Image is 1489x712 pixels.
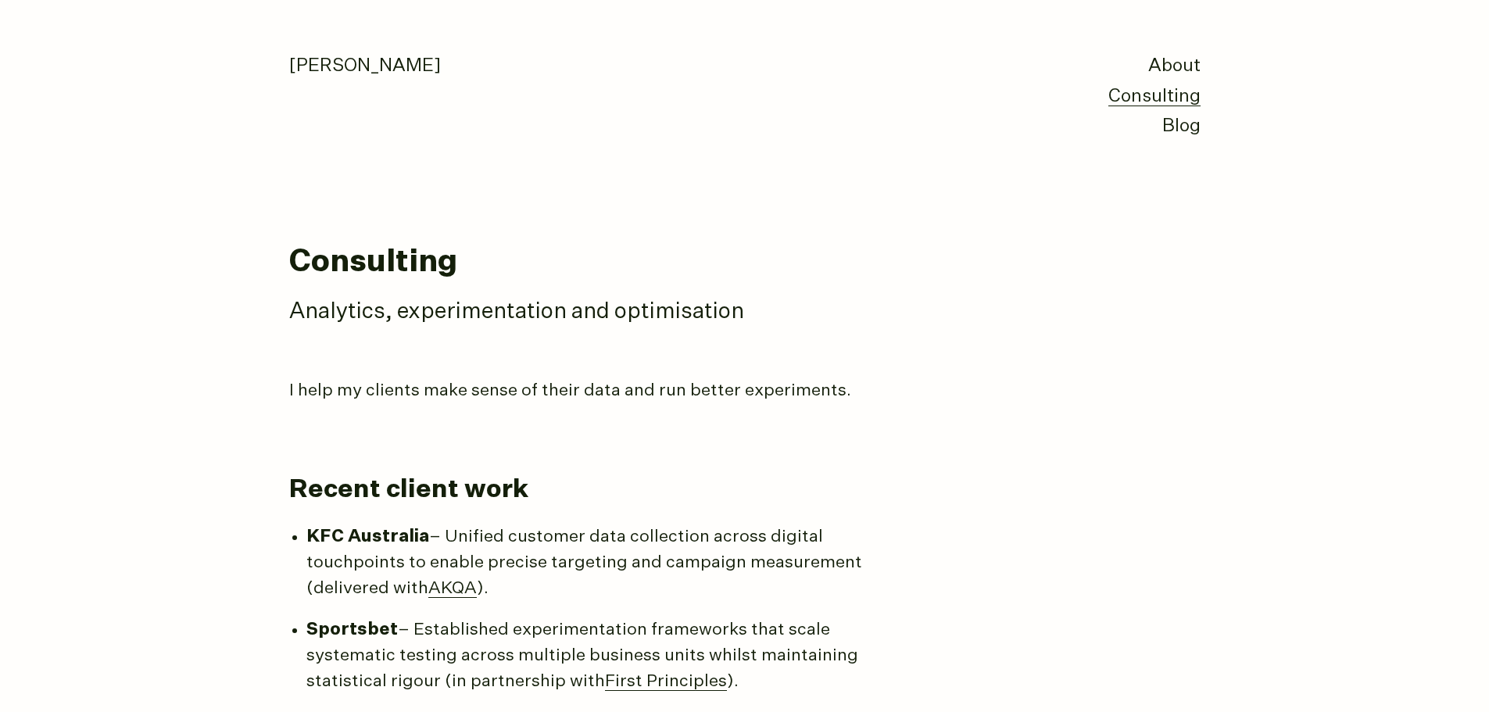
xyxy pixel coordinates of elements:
[306,524,893,602] li: – Unified customer data collection across digital touchpoints to enable precise targeting and cam...
[1108,88,1201,106] a: Consulting
[306,617,893,695] li: – Established experimentation frameworks that scale systematic testing across multiple business u...
[289,57,441,75] a: [PERSON_NAME]
[306,621,398,639] strong: Sportsbet
[1108,52,1201,142] nav: primary
[306,528,429,546] strong: KFC Australia
[428,580,477,598] a: AKQA
[289,378,875,404] p: I help my clients make sense of their data and run better experiments.
[289,473,1188,507] h2: Recent client work
[605,673,727,691] a: First Principles
[289,245,1201,280] h1: Consulting
[1148,57,1201,75] a: About
[1162,117,1201,135] a: Blog
[289,297,1071,327] p: Analytics, experimentation and optimisation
